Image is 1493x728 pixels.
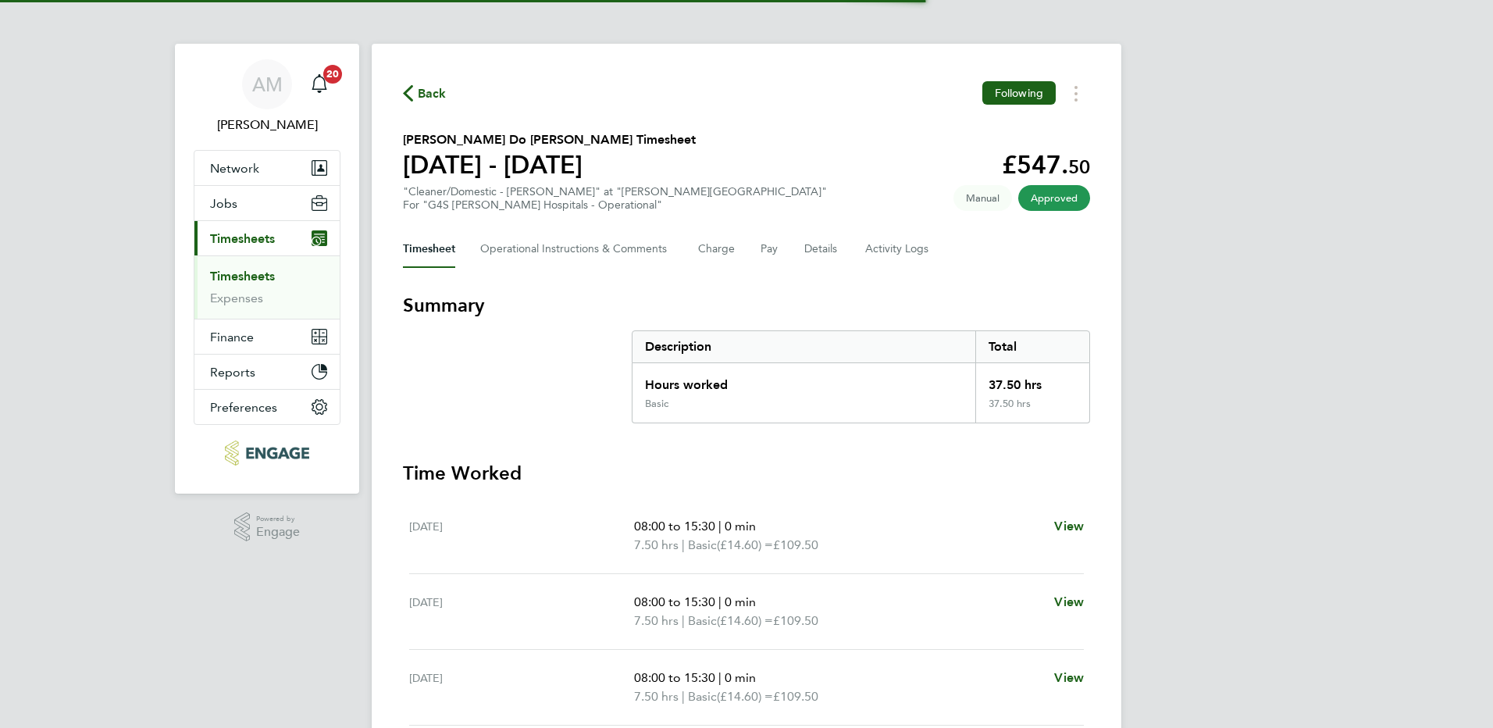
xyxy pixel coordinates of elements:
[194,355,340,389] button: Reports
[418,84,447,103] span: Back
[194,319,340,354] button: Finance
[1054,669,1084,687] a: View
[1054,670,1084,685] span: View
[1054,519,1084,534] span: View
[634,537,679,552] span: 7.50 hrs
[645,398,668,410] div: Basic
[773,689,818,704] span: £109.50
[718,519,722,534] span: |
[1054,594,1084,609] span: View
[688,687,717,706] span: Basic
[210,196,237,211] span: Jobs
[403,461,1090,486] h3: Time Worked
[304,59,335,109] a: 20
[194,151,340,185] button: Network
[761,230,779,268] button: Pay
[210,161,259,176] span: Network
[403,230,455,268] button: Timesheet
[975,398,1089,423] div: 37.50 hrs
[403,198,827,212] div: For "G4S [PERSON_NAME] Hospitals - Operational"
[688,612,717,630] span: Basic
[252,74,283,95] span: AM
[975,363,1089,398] div: 37.50 hrs
[698,230,736,268] button: Charge
[210,365,255,380] span: Reports
[210,400,277,415] span: Preferences
[975,331,1089,362] div: Total
[634,594,715,609] span: 08:00 to 15:30
[717,613,773,628] span: (£14.60) =
[634,670,715,685] span: 08:00 to 15:30
[634,519,715,534] span: 08:00 to 15:30
[403,293,1090,318] h3: Summary
[409,669,634,706] div: [DATE]
[210,269,275,284] a: Timesheets
[210,231,275,246] span: Timesheets
[682,613,685,628] span: |
[194,221,340,255] button: Timesheets
[194,59,340,134] a: AM[PERSON_NAME]
[773,613,818,628] span: £109.50
[409,517,634,555] div: [DATE]
[256,512,300,526] span: Powered by
[175,44,359,494] nav: Main navigation
[725,594,756,609] span: 0 min
[865,230,931,268] button: Activity Logs
[256,526,300,539] span: Engage
[634,689,679,704] span: 7.50 hrs
[995,86,1043,100] span: Following
[225,441,308,466] img: rec-solutions-logo-retina.png
[717,537,773,552] span: (£14.60) =
[194,116,340,134] span: Allyx Miller
[804,230,840,268] button: Details
[634,613,679,628] span: 7.50 hrs
[953,185,1012,211] span: This timesheet was manually created.
[717,689,773,704] span: (£14.60) =
[403,130,696,149] h2: [PERSON_NAME] Do [PERSON_NAME] Timesheet
[688,536,717,555] span: Basic
[725,670,756,685] span: 0 min
[194,255,340,319] div: Timesheets
[194,186,340,220] button: Jobs
[632,330,1090,423] div: Summary
[1062,81,1090,105] button: Timesheets Menu
[210,291,263,305] a: Expenses
[773,537,818,552] span: £109.50
[632,363,975,398] div: Hours worked
[982,81,1056,105] button: Following
[210,330,254,344] span: Finance
[1018,185,1090,211] span: This timesheet has been approved.
[1054,593,1084,612] a: View
[234,512,301,542] a: Powered byEngage
[682,537,685,552] span: |
[323,65,342,84] span: 20
[409,593,634,630] div: [DATE]
[403,84,447,103] button: Back
[403,185,827,212] div: "Cleaner/Domestic - [PERSON_NAME]" at "[PERSON_NAME][GEOGRAPHIC_DATA]"
[1054,517,1084,536] a: View
[1002,150,1090,180] app-decimal: £547.
[718,594,722,609] span: |
[480,230,673,268] button: Operational Instructions & Comments
[632,331,975,362] div: Description
[194,390,340,424] button: Preferences
[718,670,722,685] span: |
[682,689,685,704] span: |
[194,441,340,466] a: Go to home page
[725,519,756,534] span: 0 min
[403,149,696,180] h1: [DATE] - [DATE]
[1068,155,1090,178] span: 50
